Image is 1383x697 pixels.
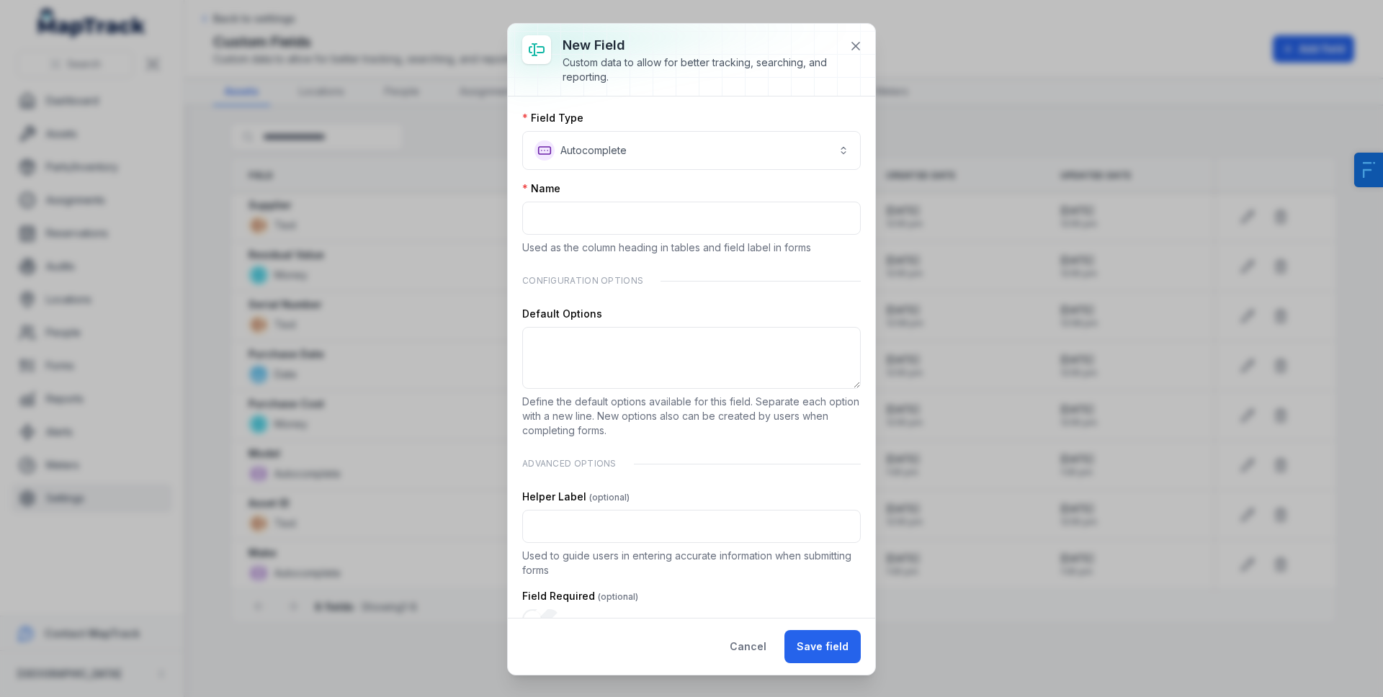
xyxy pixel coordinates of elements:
[522,589,638,603] label: Field Required
[522,240,861,255] p: Used as the column heading in tables and field label in forms
[522,490,630,504] label: Helper Label
[522,449,861,478] div: Advanced Options
[522,327,861,389] textarea: :r9:-form-item-label
[522,307,602,321] label: Default Options
[522,510,861,543] input: :ra:-form-item-label
[522,395,861,438] p: Define the default options available for this field. Separate each option with a new line. New op...
[522,609,560,629] input: :rb:-form-item-label
[522,111,583,125] label: Field Type
[522,549,861,577] p: Used to guide users in entering accurate information when submitting forms
[522,202,861,235] input: :r8:-form-item-label
[563,55,838,84] div: Custom data to allow for better tracking, searching, and reporting.
[563,35,838,55] h3: New field
[522,181,560,196] label: Name
[784,630,861,663] button: Save field
[717,630,779,663] button: Cancel
[522,131,861,170] button: Autocomplete
[522,266,861,295] div: Configuration Options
